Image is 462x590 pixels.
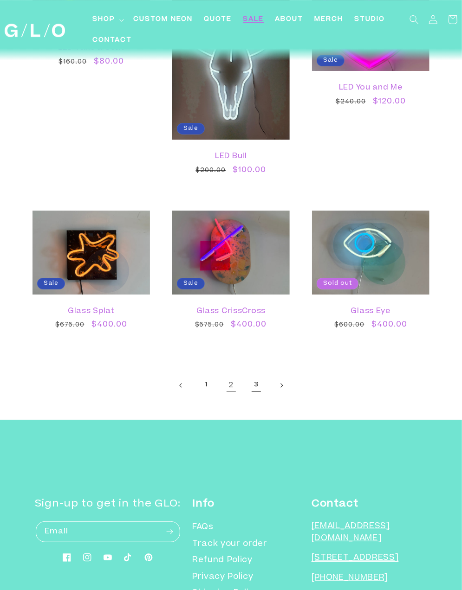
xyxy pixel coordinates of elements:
[160,521,180,543] button: Subscribe
[128,9,198,30] a: Custom Neon
[192,569,253,586] a: Privacy Policy
[92,36,132,45] span: Contact
[349,9,390,30] a: Studio
[309,9,349,30] a: Merch
[196,375,216,396] a: Page 1
[171,375,191,396] a: Previous page
[198,9,237,30] a: Quote
[243,15,264,25] span: SALE
[182,307,280,315] a: Glass CrissCross
[133,15,193,25] span: Custom Neon
[182,152,280,161] a: LED Bull
[237,9,269,30] a: SALE
[36,521,180,542] input: Email
[321,307,420,315] a: Glass Eye
[269,9,309,30] a: About
[271,375,292,396] a: Next page
[314,15,343,25] span: Merch
[404,9,424,30] summary: Search
[23,375,439,396] nav: Pagination
[192,552,253,569] a: Refund Policy
[42,307,141,315] a: Glass Splat
[204,15,232,25] span: Quote
[1,20,68,40] a: GLO Studio
[5,24,65,37] img: GLO Studio
[35,497,181,512] h2: Sign-up to get in the GLO:
[192,522,214,536] a: FAQs
[246,375,267,396] a: Page 3
[87,30,137,51] a: Contact
[354,15,385,25] span: Studio
[321,83,420,92] a: LED You and Me
[295,460,462,590] iframe: Chat Widget
[192,499,214,509] strong: Info
[87,9,128,30] summary: Shop
[275,15,303,25] span: About
[192,536,267,553] a: Track your order
[221,375,241,396] a: Page 2
[92,15,115,25] span: Shop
